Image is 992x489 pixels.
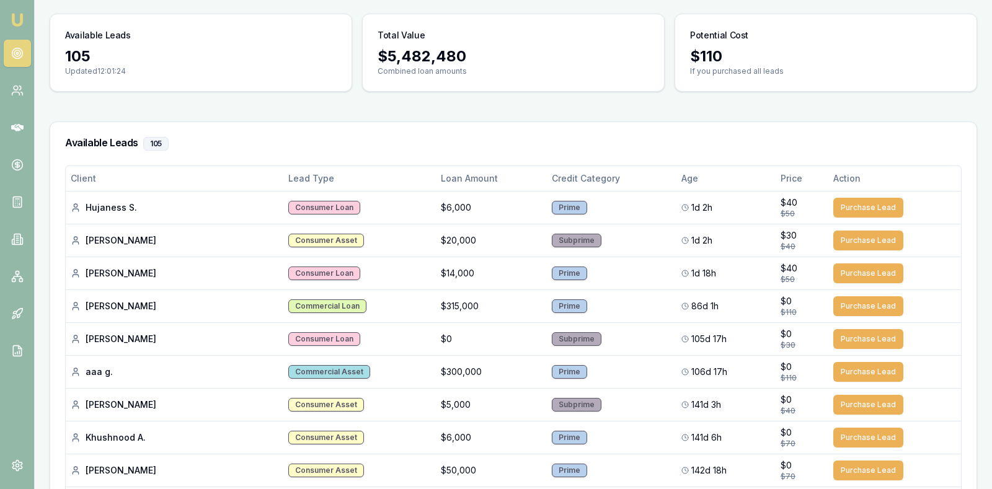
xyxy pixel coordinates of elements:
th: Age [676,166,776,191]
div: $50 [781,209,823,219]
div: $40 [781,242,823,252]
div: [PERSON_NAME] [71,234,278,247]
button: Purchase Lead [833,231,903,250]
td: $6,000 [436,191,547,224]
div: $110 [781,307,823,317]
div: $110 [781,373,823,383]
h3: Available Leads [65,137,962,151]
div: [PERSON_NAME] [71,464,278,477]
div: Khushnood A. [71,431,278,444]
div: [PERSON_NAME] [71,333,278,345]
span: 1d 18h [691,267,716,280]
button: Purchase Lead [833,460,903,480]
td: $20,000 [436,224,547,257]
span: $40 [781,262,797,275]
h3: Total Value [378,29,425,42]
p: Combined loan amounts [378,66,649,76]
div: 105 [143,137,169,151]
img: emu-icon-u.png [10,12,25,27]
p: If you purchased all leads [690,66,962,76]
div: $70 [781,472,823,482]
td: $50,000 [436,454,547,487]
div: $30 [781,340,823,350]
td: $14,000 [436,257,547,289]
button: Purchase Lead [833,296,903,316]
div: Subprime [552,332,601,346]
span: $0 [781,295,792,307]
div: Consumer Loan [288,332,360,346]
div: $50 [781,275,823,284]
span: 106d 17h [691,366,727,378]
span: 1d 2h [691,234,712,247]
td: $300,000 [436,355,547,388]
span: 141d 3h [691,399,721,411]
div: Prime [552,201,587,214]
button: Purchase Lead [833,428,903,447]
th: Loan Amount [436,166,547,191]
span: $0 [781,361,792,373]
span: $40 [781,196,797,209]
th: Lead Type [283,166,436,191]
span: 142d 18h [691,464,727,477]
div: $ 5,482,480 [378,46,649,66]
span: 86d 1h [691,300,719,312]
div: Commercial Asset [288,365,370,379]
span: $0 [781,459,792,472]
div: Prime [552,464,587,477]
th: Credit Category [547,166,676,191]
span: 141d 6h [691,431,722,444]
div: $40 [781,406,823,416]
div: Prime [552,267,587,280]
th: Price [776,166,828,191]
td: $315,000 [436,289,547,322]
p: Updated 12:01:24 [65,66,337,76]
div: Hujaness S. [71,201,278,214]
div: Consumer Loan [288,267,360,280]
div: [PERSON_NAME] [71,267,278,280]
div: Consumer Asset [288,464,364,477]
th: Action [828,166,961,191]
span: $0 [781,394,792,406]
td: $5,000 [436,388,547,421]
button: Purchase Lead [833,362,903,382]
span: $30 [781,229,797,242]
div: Consumer Asset [288,234,364,247]
div: Commercial Loan [288,299,366,313]
div: Subprime [552,398,601,412]
div: Consumer Asset [288,398,364,412]
td: $0 [436,322,547,355]
div: aaa g. [71,366,278,378]
span: $0 [781,328,792,340]
div: Prime [552,299,587,313]
span: $0 [781,426,792,439]
button: Purchase Lead [833,198,903,218]
span: 1d 2h [691,201,712,214]
div: Consumer Loan [288,201,360,214]
div: $ 110 [690,46,962,66]
h3: Available Leads [65,29,131,42]
button: Purchase Lead [833,263,903,283]
span: 105d 17h [691,333,727,345]
td: $6,000 [436,421,547,454]
div: Prime [552,365,587,379]
button: Purchase Lead [833,395,903,415]
div: Consumer Asset [288,431,364,444]
th: Client [66,166,283,191]
div: [PERSON_NAME] [71,399,278,411]
div: $70 [781,439,823,449]
button: Purchase Lead [833,329,903,349]
div: 105 [65,46,337,66]
div: Subprime [552,234,601,247]
div: Prime [552,431,587,444]
div: [PERSON_NAME] [71,300,278,312]
h3: Potential Cost [690,29,748,42]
